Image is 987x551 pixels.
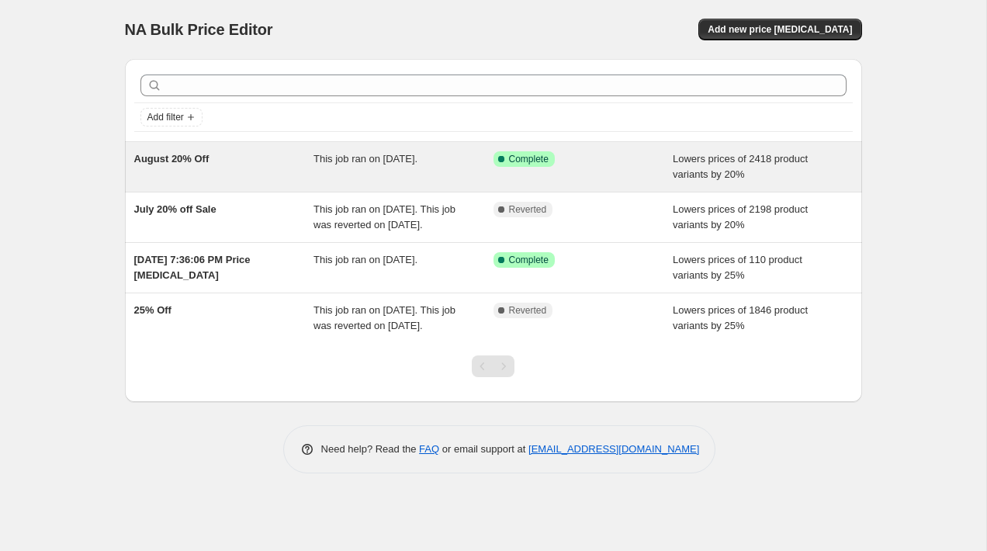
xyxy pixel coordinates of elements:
span: Lowers prices of 110 product variants by 25% [673,254,802,281]
button: Add new price [MEDICAL_DATA] [698,19,861,40]
span: or email support at [439,443,528,455]
span: This job ran on [DATE]. This job was reverted on [DATE]. [313,203,455,230]
span: Complete [509,254,549,266]
nav: Pagination [472,355,514,377]
span: This job ran on [DATE]. This job was reverted on [DATE]. [313,304,455,331]
span: This job ran on [DATE]. [313,254,417,265]
span: July 20% off Sale [134,203,216,215]
span: Add new price [MEDICAL_DATA] [708,23,852,36]
button: Add filter [140,108,203,126]
span: [DATE] 7:36:06 PM Price [MEDICAL_DATA] [134,254,251,281]
span: Lowers prices of 1846 product variants by 25% [673,304,808,331]
span: This job ran on [DATE]. [313,153,417,165]
span: August 20% Off [134,153,210,165]
span: Reverted [509,203,547,216]
a: [EMAIL_ADDRESS][DOMAIN_NAME] [528,443,699,455]
span: 25% Off [134,304,171,316]
span: Reverted [509,304,547,317]
span: Complete [509,153,549,165]
span: Need help? Read the [321,443,420,455]
span: Lowers prices of 2198 product variants by 20% [673,203,808,230]
span: Add filter [147,111,184,123]
a: FAQ [419,443,439,455]
span: NA Bulk Price Editor [125,21,273,38]
span: Lowers prices of 2418 product variants by 20% [673,153,808,180]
